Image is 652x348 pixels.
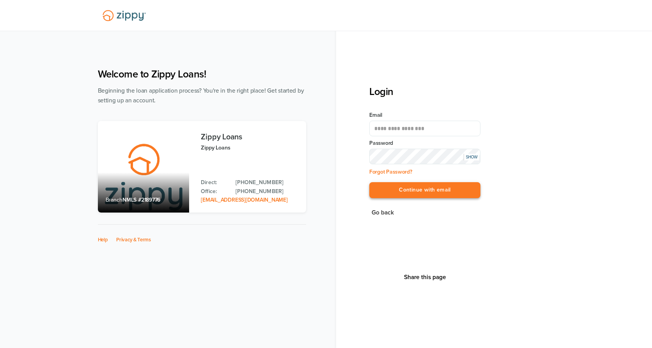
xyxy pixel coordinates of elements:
a: Help [98,237,108,243]
button: Share This Page [402,273,448,281]
button: Go back [369,207,396,218]
div: SHOW [464,154,479,160]
button: Continue with email [369,182,480,198]
a: Email Address: zippyguide@zippymh.com [201,197,287,203]
p: Zippy Loans [201,143,298,152]
p: Direct: [201,178,228,187]
label: Password [369,139,480,147]
h1: Welcome to Zippy Loans! [98,68,306,80]
label: Email [369,111,480,119]
p: Office: [201,187,228,196]
span: NMLS #2189776 [122,197,160,203]
span: Branch [106,197,123,203]
img: Lender Logo [98,7,151,25]
h3: Zippy Loans [201,133,298,141]
a: Forgot Password? [369,169,412,175]
a: Privacy & Terms [116,237,151,243]
input: Input Password [369,149,480,164]
h3: Login [369,86,480,98]
a: Office Phone: 512-975-2947 [236,187,298,196]
span: Beginning the loan application process? You're in the right place! Get started by setting up an a... [98,87,304,104]
input: Email Address [369,121,480,136]
a: Direct Phone: 512-975-2947 [236,178,298,187]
